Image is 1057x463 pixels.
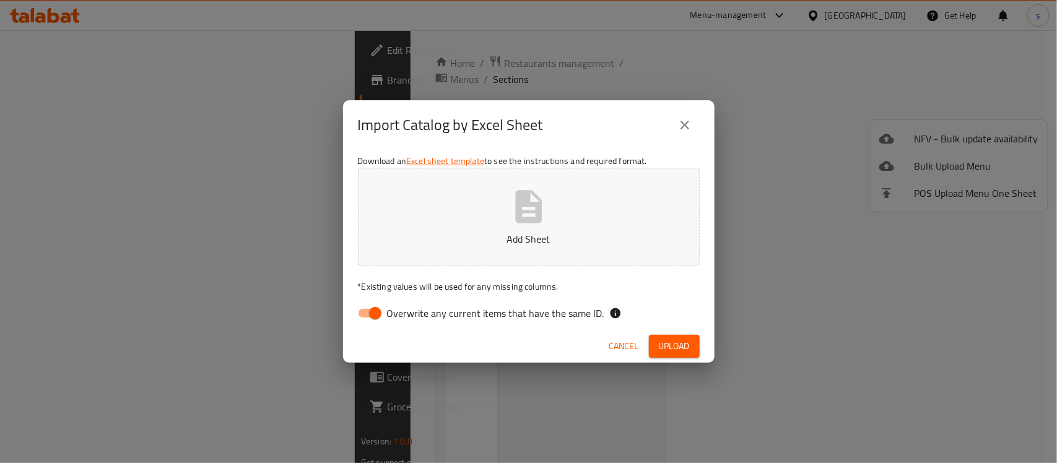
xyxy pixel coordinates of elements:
[358,115,543,135] h2: Import Catalog by Excel Sheet
[343,150,715,329] div: Download an to see the instructions and required format.
[377,231,681,246] p: Add Sheet
[670,110,700,140] button: close
[387,306,604,321] span: Overwrite any current items that have the same ID.
[358,280,700,293] p: Existing values will be used for any missing columns.
[649,335,700,358] button: Upload
[604,335,644,358] button: Cancel
[609,307,622,319] svg: If the overwrite option isn't selected, then the items that match an existing ID will be ignored ...
[609,339,639,354] span: Cancel
[659,339,690,354] span: Upload
[406,153,484,169] a: Excel sheet template
[358,168,700,266] button: Add Sheet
